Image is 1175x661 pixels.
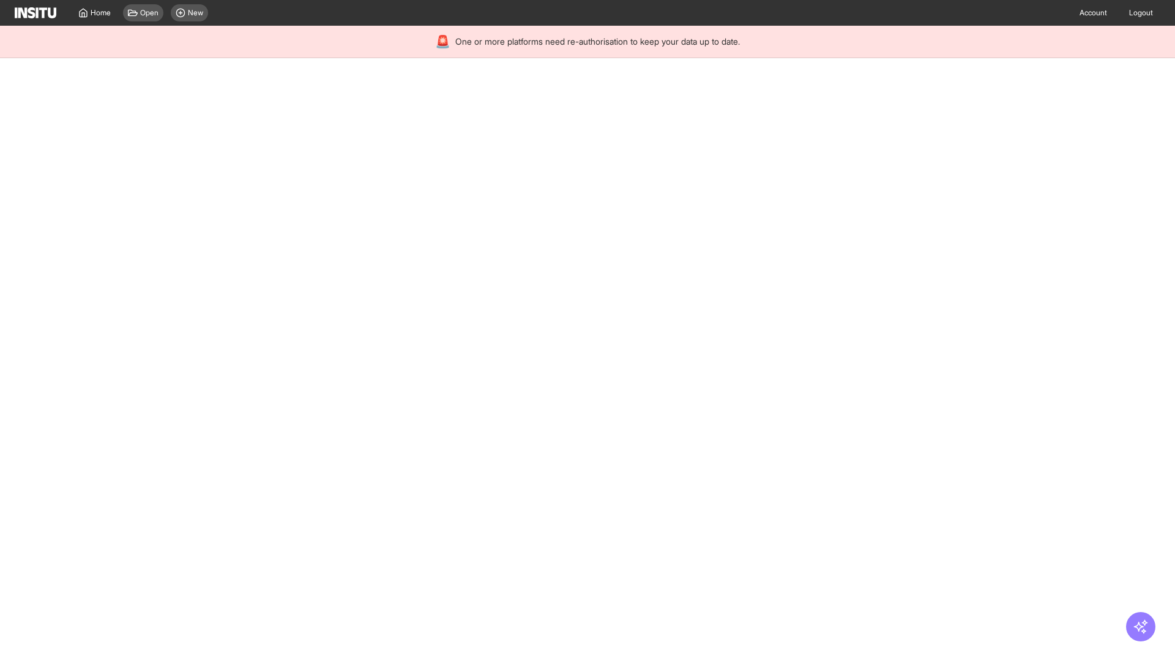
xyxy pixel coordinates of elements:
[91,8,111,18] span: Home
[140,8,159,18] span: Open
[455,35,740,48] span: One or more platforms need re-authorisation to keep your data up to date.
[435,33,450,50] div: 🚨
[188,8,203,18] span: New
[15,7,56,18] img: Logo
